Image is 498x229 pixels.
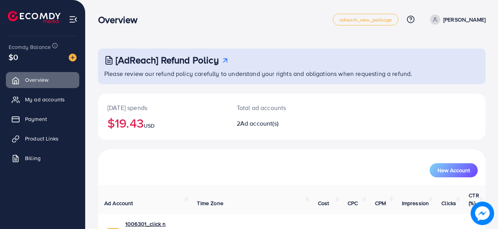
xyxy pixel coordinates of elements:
[443,15,486,24] p: [PERSON_NAME]
[375,199,386,207] span: CPM
[107,103,218,112] p: [DATE] spends
[25,115,47,123] span: Payment
[237,103,315,112] p: Total ad accounts
[237,120,315,127] h2: 2
[197,199,223,207] span: Time Zone
[104,69,481,78] p: Please review our refund policy carefully to understand your rights and obligations when requesti...
[437,168,470,173] span: New Account
[25,154,41,162] span: Billing
[9,43,51,51] span: Ecomdy Balance
[240,119,278,128] span: Ad account(s)
[9,51,18,63] span: $0
[333,14,398,25] a: adreach_new_package
[402,199,429,207] span: Impression
[69,15,78,24] img: menu
[430,163,478,177] button: New Account
[8,11,61,23] img: logo
[339,17,392,22] span: adreach_new_package
[6,150,79,166] a: Billing
[98,14,144,25] h3: Overview
[6,92,79,107] a: My ad accounts
[348,199,358,207] span: CPC
[6,131,79,146] a: Product Links
[25,96,65,103] span: My ad accounts
[6,111,79,127] a: Payment
[441,199,456,207] span: Clicks
[25,135,59,142] span: Product Links
[471,202,494,225] img: image
[318,199,329,207] span: Cost
[6,72,79,88] a: Overview
[25,76,48,84] span: Overview
[107,115,218,130] h2: $19.43
[469,191,479,207] span: CTR (%)
[144,122,155,130] span: USD
[427,14,486,25] a: [PERSON_NAME]
[104,199,133,207] span: Ad Account
[69,54,77,61] img: image
[116,54,219,66] h3: [AdReach] Refund Policy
